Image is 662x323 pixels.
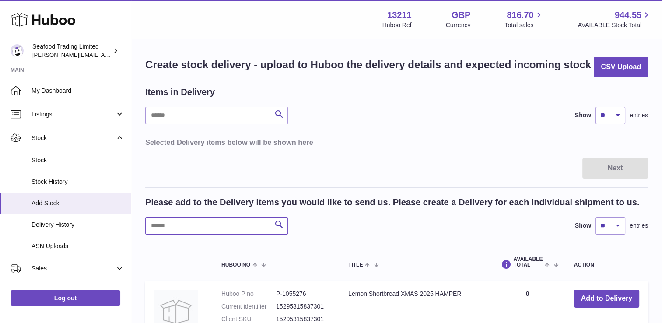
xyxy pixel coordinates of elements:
[348,262,363,268] span: Title
[387,9,412,21] strong: 13211
[504,21,543,29] span: Total sales
[513,256,543,268] span: AVAILABLE Total
[145,197,639,208] h2: Please add to the Delivery items you would like to send us. Please create a Delivery for each ind...
[452,9,470,21] strong: GBP
[276,302,331,311] dd: 15295315837301
[145,58,591,72] h1: Create stock delivery - upload to Huboo the delivery details and expected incoming stock
[32,178,124,186] span: Stock History
[32,264,115,273] span: Sales
[11,290,120,306] a: Log out
[32,156,124,165] span: Stock
[32,242,124,250] span: ASN Uploads
[630,221,648,230] span: entries
[32,221,124,229] span: Delivery History
[32,51,175,58] span: [PERSON_NAME][EMAIL_ADDRESS][DOMAIN_NAME]
[145,86,215,98] h2: Items in Delivery
[507,9,533,21] span: 816.70
[221,290,276,298] dt: Huboo P no
[276,290,331,298] dd: P-1055276
[575,221,591,230] label: Show
[11,44,24,57] img: nathaniellynch@rickstein.com
[504,9,543,29] a: 816.70 Total sales
[145,137,648,147] h3: Selected Delivery items below will be shown here
[578,9,651,29] a: 944.55 AVAILABLE Stock Total
[575,111,591,119] label: Show
[446,21,471,29] div: Currency
[32,42,111,59] div: Seafood Trading Limited
[221,302,276,311] dt: Current identifier
[32,110,115,119] span: Listings
[382,21,412,29] div: Huboo Ref
[615,9,641,21] span: 944.55
[578,21,651,29] span: AVAILABLE Stock Total
[32,134,115,142] span: Stock
[574,262,639,268] div: Action
[574,290,639,308] button: Add to Delivery
[630,111,648,119] span: entries
[32,199,124,207] span: Add Stock
[32,87,124,95] span: My Dashboard
[221,262,250,268] span: Huboo no
[594,57,648,77] button: CSV Upload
